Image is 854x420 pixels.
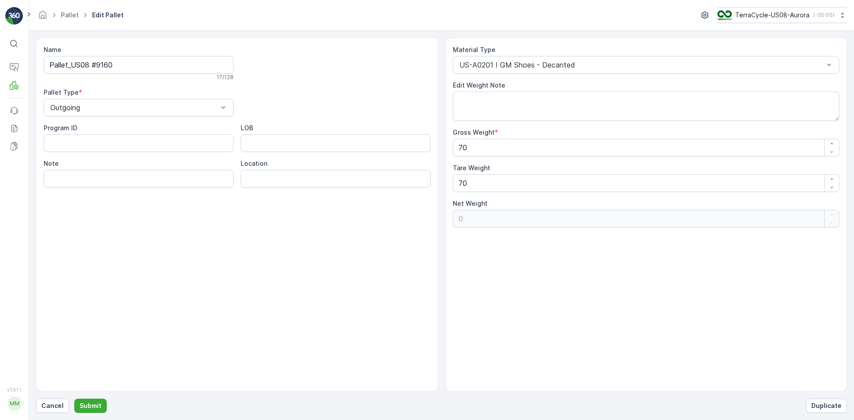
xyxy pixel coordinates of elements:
span: 215 [52,160,62,168]
p: US08_IT_Pallet_US02 #367 [379,8,474,18]
p: ( -05:00 ) [813,12,834,19]
p: Cancel [41,401,64,410]
label: Note [44,160,59,167]
span: Name : [8,146,29,153]
span: US08_IT_Pallet_US02 #367 [29,146,111,153]
span: Tare Weight : [8,190,50,197]
label: Edit Weight Note [453,81,505,89]
img: image_ci7OI47.png [717,10,732,20]
label: Net Weight [453,200,487,207]
label: Tare Weight [453,164,490,172]
label: Pallet Type [44,88,79,96]
button: TerraCycle-US08-Aurora(-05:00) [717,7,847,23]
span: US-A0013 I Human Hair [38,219,109,227]
span: Name : [8,387,29,395]
p: Submit [80,401,101,410]
span: Material : [8,219,38,227]
span: 225 [52,402,64,409]
p: Duplicate [811,401,842,410]
p: 17 / 128 [217,74,234,81]
p: US08_IT_Pallet_US02 #363 [379,249,474,260]
label: LOB [241,124,253,132]
span: v 1.51.1 [5,387,23,392]
label: Name [44,46,61,53]
label: Program ID [44,124,77,132]
span: 145 [47,175,57,183]
button: Cancel [36,399,69,413]
label: Material Type [453,46,495,53]
span: Edit Pallet [90,11,125,20]
button: MM [5,394,23,413]
button: Submit [74,399,107,413]
img: logo [5,7,23,25]
span: Total Weight : [8,402,52,409]
span: Net Weight : [8,175,47,183]
label: Gross Weight [453,128,495,136]
button: Duplicate [806,399,847,413]
a: Homepage [38,13,48,21]
span: Total Weight : [8,160,52,168]
a: Pallet [61,11,79,19]
div: MM [8,396,22,411]
label: Location [241,160,267,167]
span: 70 [50,190,58,197]
span: Asset Type : [8,204,47,212]
span: US08_IT_Pallet_US02 #363 [29,387,111,395]
span: [PERSON_NAME] [47,204,98,212]
p: TerraCycle-US08-Aurora [735,11,810,20]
